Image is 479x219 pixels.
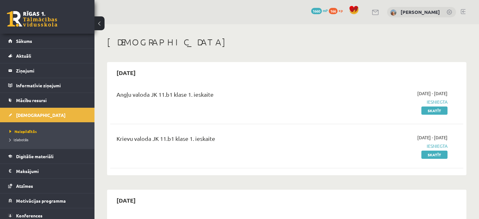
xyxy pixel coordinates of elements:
a: 1660 mP [311,8,328,13]
span: mP [323,8,328,13]
span: Neizpildītās [9,129,37,134]
a: Skatīt [421,107,448,115]
a: Skatīt [421,151,448,159]
a: [DEMOGRAPHIC_DATA] [8,108,87,122]
div: Krievu valoda JK 11.b1 klase 1. ieskaite [117,134,334,146]
span: Motivācijas programma [16,198,66,204]
span: 166 [329,8,338,14]
legend: Maksājumi [16,164,87,178]
a: Rīgas 1. Tālmācības vidusskola [7,11,57,27]
a: Informatīvie ziņojumi [8,78,87,93]
span: Konferences [16,213,43,218]
legend: Ziņojumi [16,63,87,78]
a: [PERSON_NAME] [401,9,440,15]
a: Neizpildītās [9,129,88,134]
a: Digitālie materiāli [8,149,87,164]
span: Iesniegta [344,143,448,149]
span: [DEMOGRAPHIC_DATA] [16,112,66,118]
span: 1660 [311,8,322,14]
h1: [DEMOGRAPHIC_DATA] [107,37,466,48]
span: Sākums [16,38,32,44]
span: [DATE] - [DATE] [417,90,448,97]
legend: Informatīvie ziņojumi [16,78,87,93]
h2: [DATE] [110,193,142,208]
a: Atzīmes [8,179,87,193]
span: Atzīmes [16,183,33,189]
a: Motivācijas programma [8,193,87,208]
a: Maksājumi [8,164,87,178]
span: Izlabotās [9,137,28,142]
a: 166 xp [329,8,346,13]
div: Angļu valoda JK 11.b1 klase 1. ieskaite [117,90,334,102]
span: [DATE] - [DATE] [417,134,448,141]
a: Sākums [8,34,87,48]
a: Mācību resursi [8,93,87,107]
img: Ilze Behmane-Bergmane [390,9,396,16]
span: xp [339,8,343,13]
span: Aktuāli [16,53,31,59]
a: Aktuāli [8,49,87,63]
span: Iesniegta [344,99,448,105]
a: Izlabotās [9,137,88,142]
span: Mācību resursi [16,97,47,103]
a: Ziņojumi [8,63,87,78]
span: Digitālie materiāli [16,153,54,159]
h2: [DATE] [110,65,142,80]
